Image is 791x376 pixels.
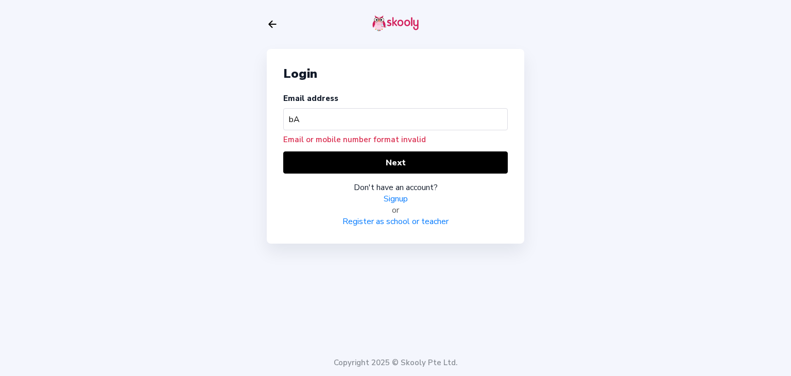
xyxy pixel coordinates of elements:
[283,204,508,216] div: or
[342,216,449,227] a: Register as school or teacher
[372,15,419,31] img: skooly-logo.png
[283,151,508,174] button: Next
[283,134,508,145] div: Email or mobile number format invalid
[283,182,508,193] div: Don't have an account?
[283,65,508,82] div: Login
[267,19,278,30] button: arrow back outline
[283,108,508,130] input: Your email address
[283,93,338,104] label: Email address
[384,193,408,204] a: Signup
